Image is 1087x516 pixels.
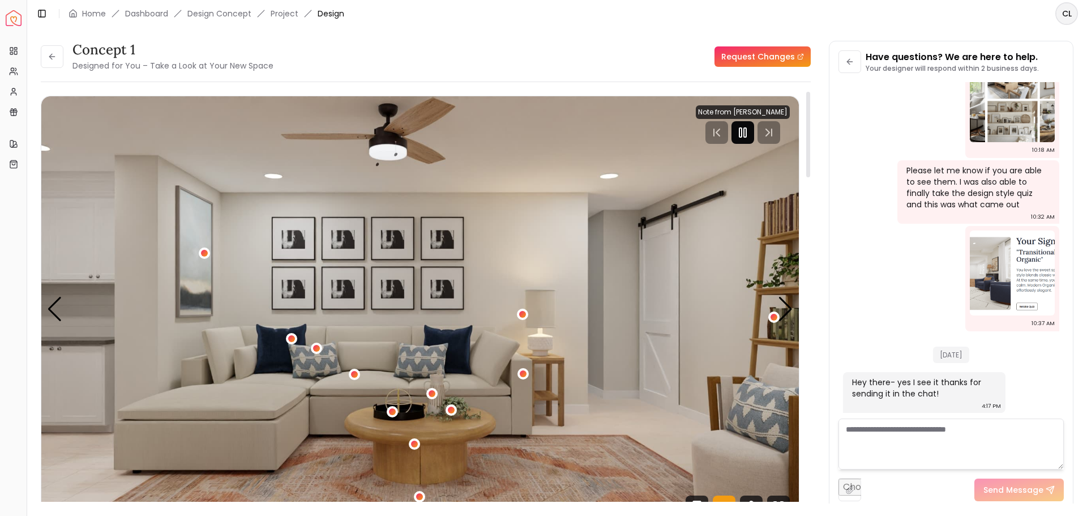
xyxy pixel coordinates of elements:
[714,46,811,67] a: Request Changes
[318,8,344,19] span: Design
[125,8,168,19] a: Dashboard
[906,165,1049,210] div: Please let me know if you are able to see them. I was also able to finally take the design style ...
[72,41,273,59] h3: Concept 1
[69,8,344,19] nav: breadcrumb
[933,347,969,363] span: [DATE]
[970,57,1055,142] img: Chat Image
[6,10,22,26] img: Spacejoy Logo
[1056,3,1077,24] span: CL
[47,297,62,322] div: Previous slide
[696,105,790,119] div: Note from [PERSON_NAME]
[866,64,1039,73] p: Your designer will respond within 2 business days.
[852,377,994,399] div: Hey there- yes I see it thanks for sending it in the chat!
[82,8,106,19] a: Home
[1055,2,1078,25] button: CL
[866,50,1039,64] p: Have questions? We are here to help.
[6,10,22,26] a: Spacejoy
[187,8,251,19] li: Design Concept
[1032,144,1055,156] div: 10:18 AM
[72,60,273,71] small: Designed for You – Take a Look at Your New Space
[1031,211,1055,223] div: 10:32 AM
[736,126,750,139] svg: Pause
[778,297,793,322] div: Next slide
[970,231,1055,315] img: Chat Image
[271,8,298,19] a: Project
[982,400,1001,412] div: 4:17 PM
[1032,318,1055,329] div: 10:37 AM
